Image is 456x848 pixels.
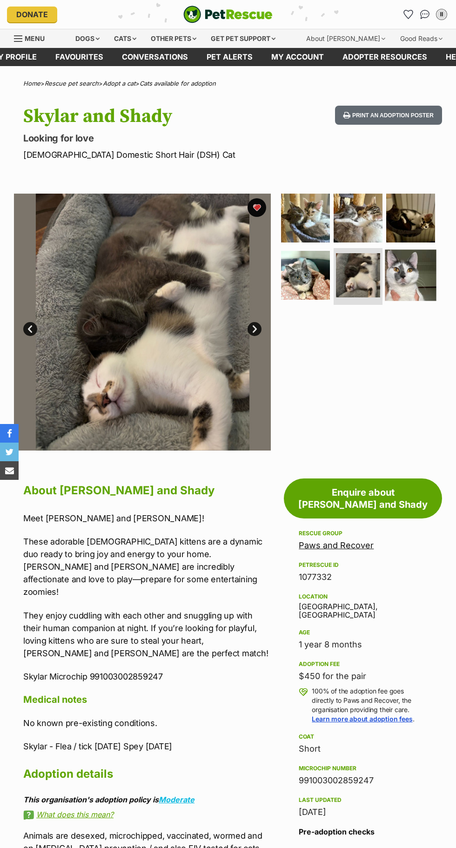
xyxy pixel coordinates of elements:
a: Home [23,80,40,87]
a: Cats available for adoption [140,80,216,87]
img: chat-41dd97257d64d25036548639549fe6c8038ab92f7586957e7f3b1b290dea8141.svg [420,10,430,19]
div: 1 year 8 months [299,638,427,651]
div: Microchip number [299,765,427,772]
p: [DEMOGRAPHIC_DATA] Domestic Short Hair (DSH) Cat [23,148,280,161]
div: ll [437,10,446,19]
div: Good Reads [394,29,449,48]
div: Cats [107,29,143,48]
p: Skylar - Flea / tick [DATE] Spey [DATE] [23,740,271,753]
a: Next [248,322,262,336]
a: Prev [23,322,37,336]
div: Adoption fee [299,660,427,668]
a: What does this mean? [23,810,271,819]
div: Coat [299,733,427,740]
img: Photo of Skylar And Shady [385,250,436,301]
span: Menu [25,34,45,42]
a: Menu [14,29,51,46]
h2: Adoption details [23,764,271,784]
a: Favourites [46,48,113,66]
p: Looking for love [23,132,280,145]
div: Dogs [69,29,106,48]
a: Donate [7,7,57,22]
div: Age [299,629,427,636]
a: Moderate [159,795,194,804]
a: Adopt a cat [103,80,135,87]
p: These adorable [DEMOGRAPHIC_DATA] kittens are a dynamic duo ready to bring joy and energy to your... [23,535,271,598]
img: Photo of Skylar And Shady [281,251,330,300]
a: Paws and Recover [299,540,374,550]
img: Photo of Skylar And Shady [334,194,382,242]
div: Short [299,742,427,755]
a: Conversations [417,7,432,22]
ul: Account quick links [401,7,449,22]
a: Rescue pet search [45,80,99,87]
button: My account [434,7,449,22]
img: Photo of Skylar And Shady [281,194,330,242]
div: About [PERSON_NAME] [300,29,392,48]
p: Skylar Microchip 991003002859247 [23,670,271,683]
div: 991003002859247 [299,774,427,787]
a: Favourites [401,7,416,22]
div: Rescue group [299,530,427,537]
img: logo-cat-932fe2b9b8326f06289b0f2fb663e598f794de774fb13d1741a6617ecf9a85b4.svg [183,6,273,23]
div: Get pet support [204,29,282,48]
div: [DATE] [299,806,427,819]
div: $450 for the pair [299,670,427,683]
a: My account [262,48,333,66]
img: Photo of Skylar And Shady [14,194,271,451]
div: Location [299,593,427,600]
h4: Medical notes [23,693,271,706]
p: They enjoy cuddling with each other and snuggling up with their human companion at night. If you’... [23,609,271,660]
div: Last updated [299,796,427,804]
p: Meet [PERSON_NAME] and [PERSON_NAME]! [23,512,271,525]
h2: About [PERSON_NAME] and Shady [23,480,271,501]
a: Learn more about adoption fees [312,715,412,723]
h1: Skylar and Shady [23,106,280,127]
a: Pet alerts [197,48,262,66]
a: Adopter resources [333,48,436,66]
a: PetRescue [183,6,273,23]
img: Photo of Skylar And Shady [386,194,435,242]
a: Enquire about [PERSON_NAME] and Shady [284,478,442,518]
div: [GEOGRAPHIC_DATA], [GEOGRAPHIC_DATA] [299,591,427,619]
img: Photo of Skylar And Shady [336,253,380,297]
button: Print an adoption poster [335,106,442,125]
p: 100% of the adoption fee goes directly to Paws and Recover, the organisation providing their care. . [312,686,427,724]
a: conversations [113,48,197,66]
div: PetRescue ID [299,561,427,569]
p: No known pre-existing conditions. [23,717,271,729]
button: favourite [248,198,266,217]
div: 1077332 [299,571,427,584]
h3: Pre-adoption checks [299,826,427,837]
div: This organisation's adoption policy is [23,795,271,804]
div: Other pets [144,29,203,48]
